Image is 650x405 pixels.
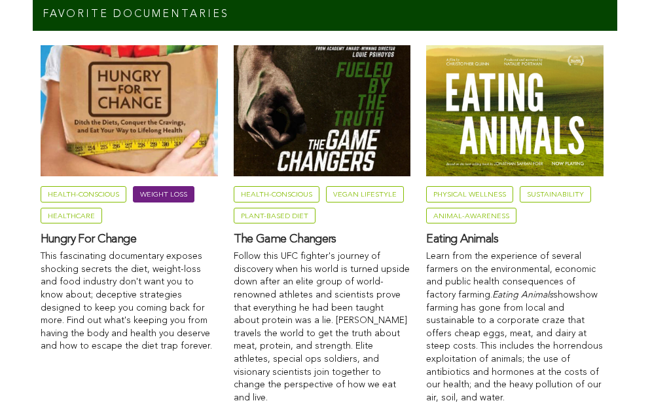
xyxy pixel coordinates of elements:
span: Follow this UFC fighter's journey of discovery when his world is turned upside down after an elit... [234,252,410,402]
span: how farming has gone from local and sustainable to a corporate craze that offers cheap eggs, meat... [426,290,603,402]
a: Tag name Healthcare [41,208,102,224]
a: Eating Animals [426,232,604,247]
a: Tag name Vegan Lifestyle [326,186,404,202]
span: This fascinating documentary exposes shocking secrets the diet, weight-loss and food industry don... [41,252,212,351]
img: eating animals documentary [426,45,604,176]
a: Tag name Animal-Awareness [426,208,516,224]
h2: FAVORITE Documentaries [43,7,229,21]
iframe: Chat Widget [585,342,650,405]
a: Tag name Weight Loss [133,186,194,202]
img: Hungry for Change Documentary [41,45,218,176]
em: Eating Animals [492,290,553,299]
a: Tag name Health-Conscious [41,186,126,202]
a: The Game Changers [234,232,411,247]
a: Tag name Health-Conscious [234,186,319,202]
a: Tag name Sustainability [520,186,591,202]
a: Hungry For Change [41,232,218,247]
span: Learn from the experience of several farmers on the environmental, economic and public health con... [426,252,596,299]
p: shows [426,250,604,404]
img: gamechangers documentary poster [234,45,411,176]
a: Tag name Physical Wellness [426,186,513,202]
a: Tag name Plant-Based Diet [234,208,316,224]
